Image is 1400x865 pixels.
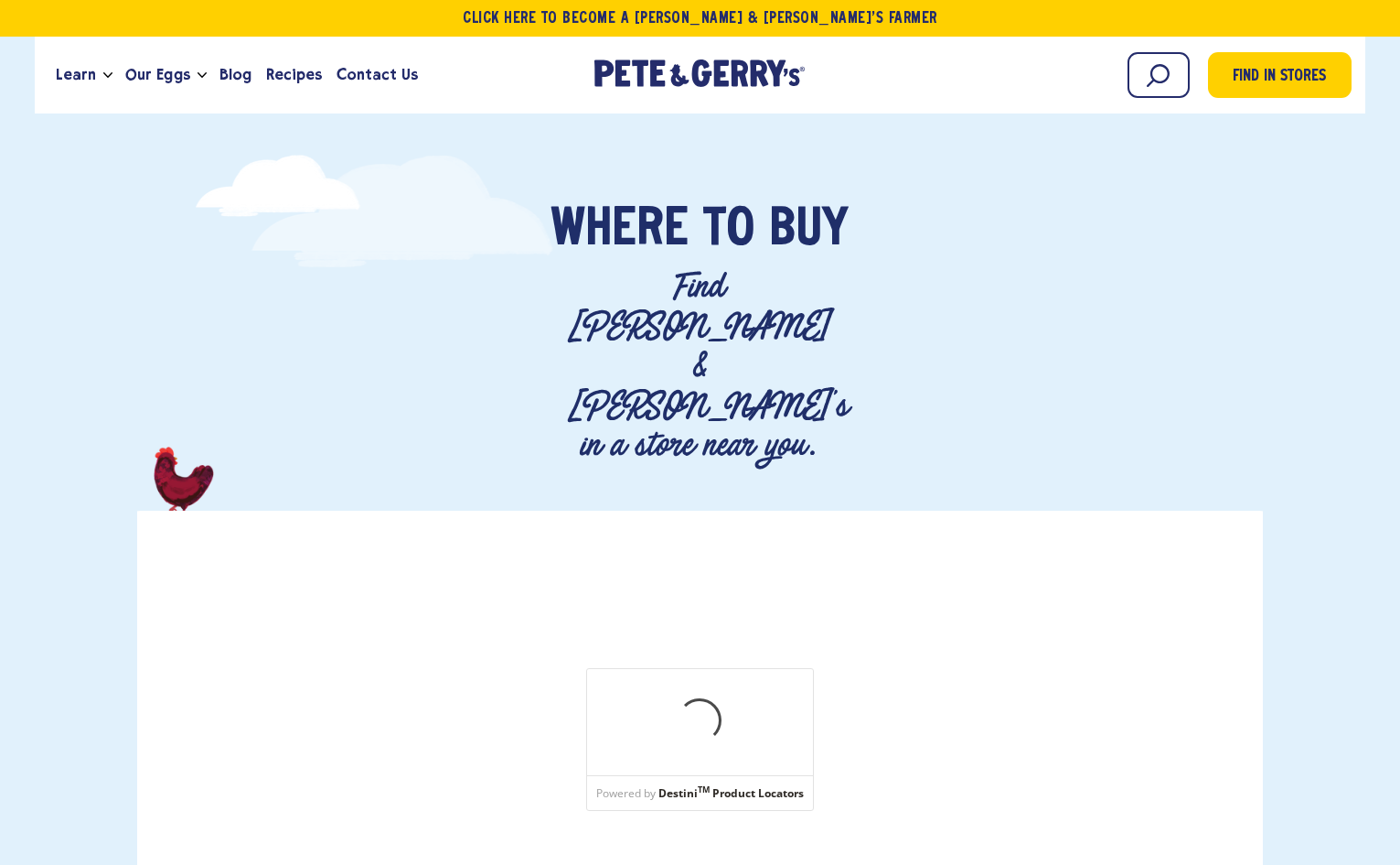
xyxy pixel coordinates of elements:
[259,50,329,100] a: Recipes
[118,50,197,100] a: Our Eggs
[1127,52,1190,98] input: Search
[125,63,189,86] span: Our Eggs
[1233,65,1326,90] span: Find in Stores
[48,50,103,100] a: Learn
[1208,52,1352,98] a: Find in Stores
[329,50,425,100] a: Contact Us
[769,203,849,258] span: Buy
[703,203,754,258] span: To
[568,267,831,465] p: Find [PERSON_NAME] & [PERSON_NAME]'s in a store near you.
[337,63,418,86] span: Contact Us
[56,63,96,86] span: Learn
[212,50,259,100] a: Blog
[103,72,112,79] button: Open the dropdown menu for Learn
[550,203,689,258] span: Where
[219,63,251,86] span: Blog
[266,63,322,86] span: Recipes
[198,72,207,79] button: Open the dropdown menu for Our Eggs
